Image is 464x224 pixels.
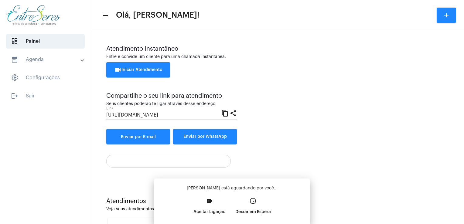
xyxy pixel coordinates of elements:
[106,46,449,52] div: Atendimento Instantâneo
[114,66,121,73] mat-icon: videocam
[249,197,257,205] mat-icon: access_time
[230,195,276,222] button: Deixar em Espera
[106,198,449,205] div: Atendimentos
[6,89,85,103] span: Sair
[102,12,108,19] mat-icon: sidenav icon
[106,207,449,212] div: Veja seus atendimentos em aberto.
[11,56,18,63] mat-icon: sidenav icon
[11,74,18,81] span: sidenav icon
[6,70,85,85] span: Configurações
[443,12,450,19] mat-icon: add
[235,206,271,217] p: Deixar em Espera
[193,206,226,217] p: Aceitar Ligação
[106,93,237,99] div: Compartilhe o seu link para atendimento
[116,10,200,20] span: Olá, [PERSON_NAME]!
[206,197,213,205] mat-icon: video_call
[11,38,18,45] span: sidenav icon
[11,56,81,63] mat-panel-title: Agenda
[6,34,85,49] span: Painel
[5,3,62,27] img: aa27006a-a7e4-c883-abf8-315c10fe6841.png
[230,109,237,117] mat-icon: share
[106,55,449,59] div: Entre e convide um cliente para uma chamada instantânea.
[189,195,230,222] button: Aceitar Ligação
[121,135,156,139] span: Enviar por E-mail
[183,134,227,139] span: Enviar por WhatsApp
[114,68,162,72] span: Iniciar Atendimento
[159,185,305,191] p: [PERSON_NAME] está aguardando por você...
[106,102,237,106] div: Seus clientes poderão te ligar através desse endereço.
[221,109,229,117] mat-icon: content_copy
[11,92,18,100] mat-icon: sidenav icon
